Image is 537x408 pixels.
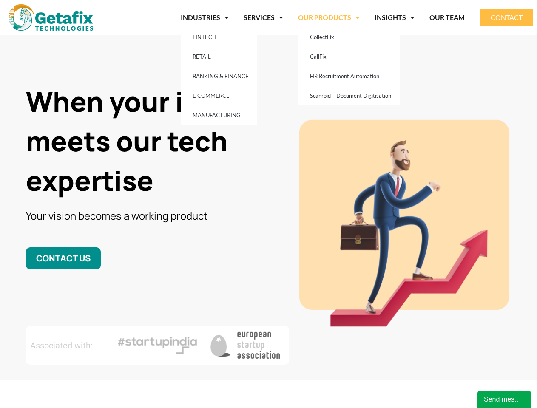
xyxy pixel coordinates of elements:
[491,14,523,21] span: CONTACT
[181,86,257,105] a: E COMMERCE
[477,389,533,408] iframe: chat widget
[30,341,109,350] h2: Associated with:
[298,47,400,66] a: CallFix
[26,247,101,269] a: CONTACT US
[298,86,400,105] a: Scanroid – Document Digitisation
[298,27,400,105] ul: OUR PRODUCTS
[181,66,257,86] a: BANKING & FINANCE
[298,8,360,27] a: OUR PRODUCTS
[9,4,93,31] img: web and mobile application development company
[26,82,289,200] h1: When your idea meets our tech expertise
[181,27,257,47] a: FINTECH
[36,252,91,264] span: CONTACT US
[181,105,257,125] a: MANUFACTURING
[244,8,283,27] a: SERVICES
[181,27,257,125] ul: INDUSTRIES
[298,27,400,47] a: CollectFix
[298,66,400,86] a: HR Recruitment Automation
[26,209,289,223] h3: Your vision becomes a working product
[181,47,257,66] a: RETAIL
[375,8,415,27] a: INSIGHTS
[480,9,533,26] a: CONTACT
[181,8,229,27] a: INDUSTRIES
[429,8,465,27] a: OUR TEAM
[106,8,465,27] nav: Menu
